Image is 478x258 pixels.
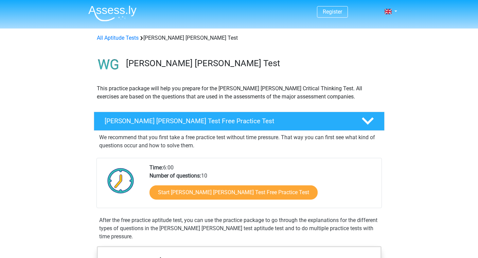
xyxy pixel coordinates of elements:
[97,85,382,101] p: This practice package will help you prepare for the [PERSON_NAME] [PERSON_NAME] Critical Thinking...
[126,58,379,69] h3: [PERSON_NAME] [PERSON_NAME] Test
[99,133,379,150] p: We recommend that you first take a free practice test without time pressure. That way you can fir...
[104,164,138,198] img: Clock
[88,5,137,21] img: Assessly
[91,112,387,131] a: [PERSON_NAME] [PERSON_NAME] Test Free Practice Test
[149,164,163,171] b: Time:
[105,117,351,125] h4: [PERSON_NAME] [PERSON_NAME] Test Free Practice Test
[149,172,201,179] b: Number of questions:
[96,216,382,241] div: After the free practice aptitude test, you can use the practice package to go through the explana...
[94,34,384,42] div: [PERSON_NAME] [PERSON_NAME] Test
[144,164,381,208] div: 6:00 10
[323,8,342,15] a: Register
[94,50,123,79] img: watson glaser test
[97,35,139,41] a: All Aptitude Tests
[149,185,318,200] a: Start [PERSON_NAME] [PERSON_NAME] Test Free Practice Test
